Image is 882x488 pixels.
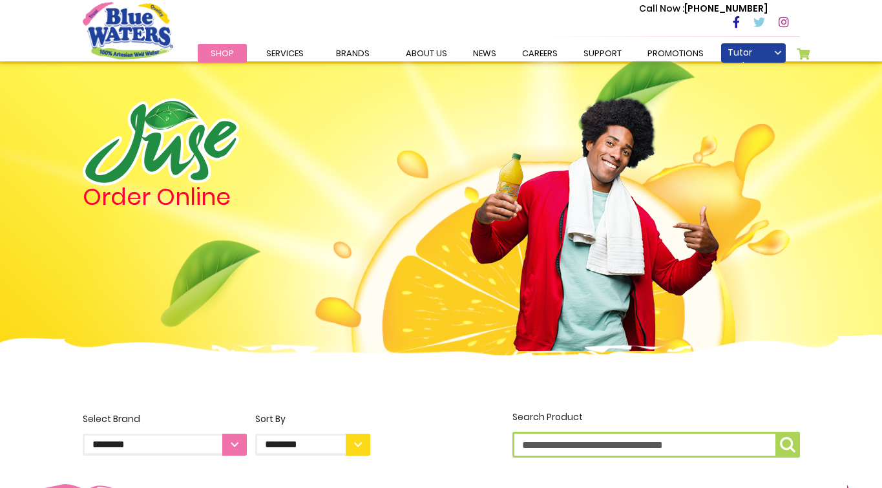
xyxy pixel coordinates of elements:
button: Search Product [775,432,800,458]
select: Select Brand [83,434,247,456]
span: Shop [211,47,234,59]
span: Call Now : [639,2,684,15]
label: Search Product [512,410,800,458]
span: Services [266,47,304,59]
a: careers [509,44,571,63]
a: about us [393,44,460,63]
input: Search Product [512,432,800,458]
h4: Order Online [83,186,370,209]
a: Promotions [635,44,717,63]
a: store logo [83,2,173,59]
span: Brands [336,47,370,59]
img: search-icon.png [780,437,795,452]
div: Sort By [255,412,370,426]
a: support [571,44,635,63]
label: Select Brand [83,412,247,456]
a: Tutor Owls [721,43,786,63]
select: Sort By [255,434,370,456]
img: man.png [468,74,720,351]
a: News [460,44,509,63]
img: logo [83,98,239,186]
p: [PHONE_NUMBER] [639,2,768,16]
